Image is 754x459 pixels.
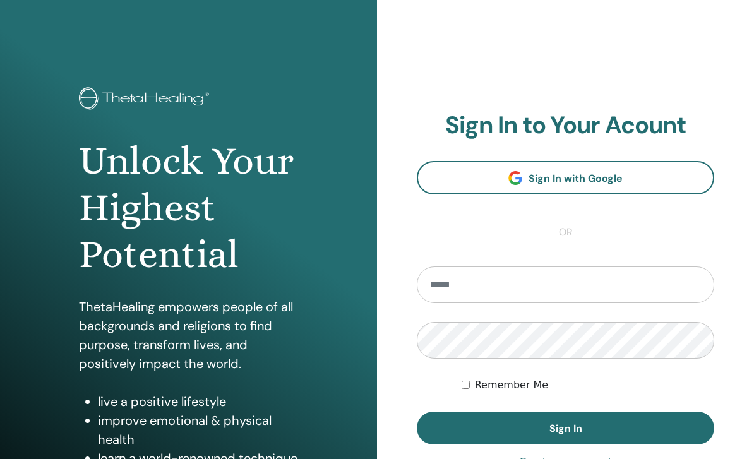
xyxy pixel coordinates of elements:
span: or [553,225,579,240]
span: Sign In [549,422,582,435]
div: Keep me authenticated indefinitely or until I manually logout [462,378,714,393]
h1: Unlock Your Highest Potential [79,138,299,278]
label: Remember Me [475,378,549,393]
button: Sign In [417,412,714,444]
li: live a positive lifestyle [98,392,299,411]
p: ThetaHealing empowers people of all backgrounds and religions to find purpose, transform lives, a... [79,297,299,373]
h2: Sign In to Your Acount [417,111,714,140]
span: Sign In with Google [529,172,623,185]
a: Sign In with Google [417,161,714,194]
li: improve emotional & physical health [98,411,299,449]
